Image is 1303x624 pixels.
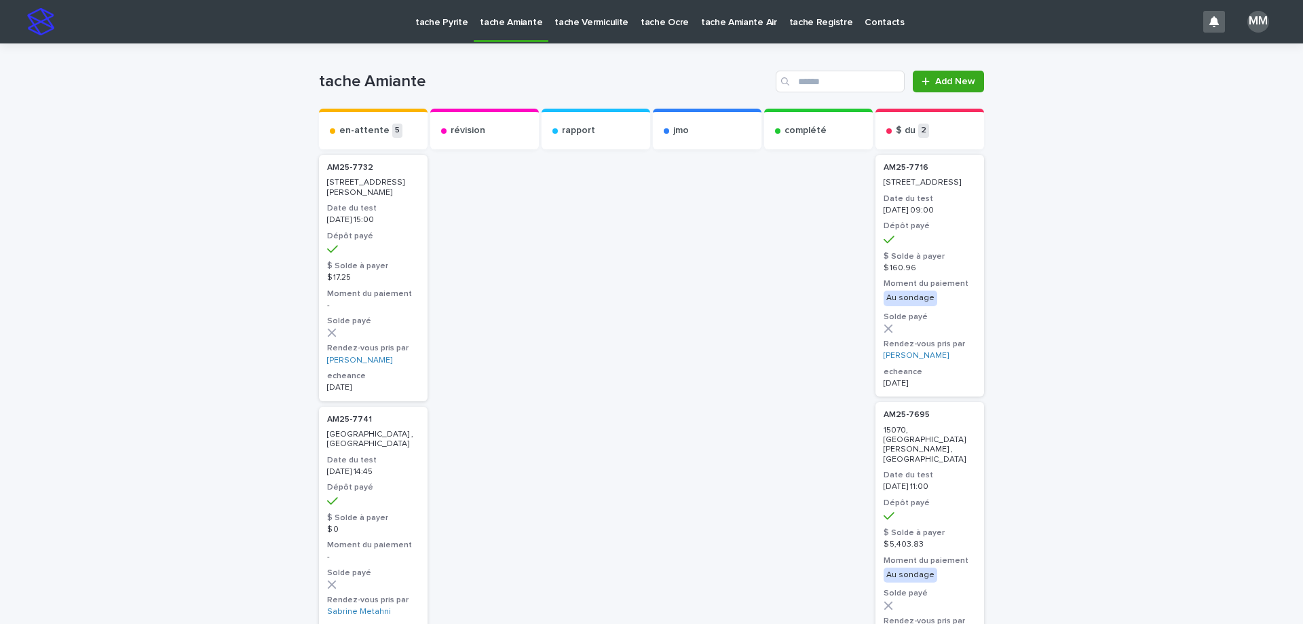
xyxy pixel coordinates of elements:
[884,498,976,509] h3: Dépôt payé
[327,261,419,272] h3: $ Solde à payer
[327,371,419,382] h3: echeance
[884,379,976,388] p: [DATE]
[327,568,419,579] h3: Solde payé
[327,203,419,214] h3: Date du test
[327,301,419,310] p: -
[884,555,976,566] h3: Moment du paiement
[319,155,428,401] a: AM25-7732 [STREET_ADDRESS][PERSON_NAME]Date du test[DATE] 15:00Dépôt payé$ Solde à payer$ 17.25Mo...
[884,278,976,289] h3: Moment du paiement
[327,178,419,198] p: [STREET_ADDRESS][PERSON_NAME]
[884,367,976,378] h3: echeance
[884,251,976,262] h3: $ Solde à payer
[327,467,419,477] p: [DATE] 14:45
[327,231,419,242] h3: Dépôt payé
[392,124,402,138] p: 5
[451,125,485,136] p: révision
[884,588,976,599] h3: Solde payé
[884,528,976,538] h3: $ Solde à payer
[884,291,937,306] div: Au sondage
[27,8,54,35] img: stacker-logo-s-only.png
[884,470,976,481] h3: Date du test
[327,607,391,617] a: Sabrine Metahni
[327,163,419,172] p: AM25-7732
[884,540,976,549] p: $ 5,403.83
[918,124,929,138] p: 2
[884,312,976,323] h3: Solde payé
[884,194,976,204] h3: Date du test
[884,206,976,215] p: [DATE] 09:00
[884,163,976,172] p: AM25-7716
[935,77,975,86] span: Add New
[327,215,419,225] p: [DATE] 15:00
[327,552,419,562] p: -
[327,482,419,493] h3: Dépôt payé
[327,273,419,282] p: $ 17.25
[884,351,949,361] a: [PERSON_NAME]
[913,71,984,92] a: Add New
[327,430,419,449] p: [GEOGRAPHIC_DATA] , [GEOGRAPHIC_DATA]
[319,72,770,92] h1: tache Amiante
[884,263,976,273] p: $ 160.96
[327,356,392,365] a: [PERSON_NAME]
[884,568,937,583] div: Au sondage
[327,289,419,299] h3: Moment du paiement
[884,410,976,420] p: AM25-7695
[776,71,905,92] input: Search
[562,125,595,136] p: rapport
[1247,11,1269,33] div: MM
[327,316,419,327] h3: Solde payé
[327,415,419,424] p: AM25-7741
[884,482,976,492] p: [DATE] 11:00
[327,383,419,392] p: [DATE]
[327,343,419,354] h3: Rendez-vous pris par
[327,513,419,524] h3: $ Solde à payer
[327,455,419,466] h3: Date du test
[875,155,984,397] a: AM25-7716 [STREET_ADDRESS]Date du test[DATE] 09:00Dépôt payé$ Solde à payer$ 160.96Moment du paie...
[884,221,976,232] h3: Dépôt payé
[785,125,827,136] p: complété
[896,125,915,136] p: $ du
[327,595,419,606] h3: Rendez-vous pris par
[673,125,689,136] p: jmo
[327,540,419,551] h3: Moment du paiement
[884,178,976,187] p: [STREET_ADDRESS]
[884,339,976,350] h3: Rendez-vous pris par
[339,125,390,136] p: en-attente
[884,426,976,465] p: 15070, [GEOGRAPHIC_DATA][PERSON_NAME] , [GEOGRAPHIC_DATA]
[327,525,419,534] p: $ 0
